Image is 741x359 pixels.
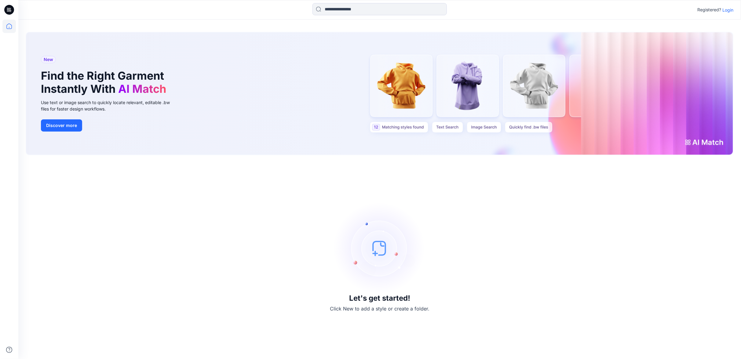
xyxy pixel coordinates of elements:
button: Discover more [41,119,82,132]
div: Use text or image search to quickly locate relevant, editable .bw files for faster design workflows. [41,99,178,112]
p: Registered? [698,6,721,13]
p: Login [723,7,734,13]
h3: Let's get started! [349,294,410,303]
p: Click New to add a style or create a folder. [330,305,429,312]
h1: Find the Right Garment Instantly With [41,69,169,96]
span: New [44,56,53,63]
span: AI Match [118,82,166,96]
img: empty-state-image.svg [334,202,425,294]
